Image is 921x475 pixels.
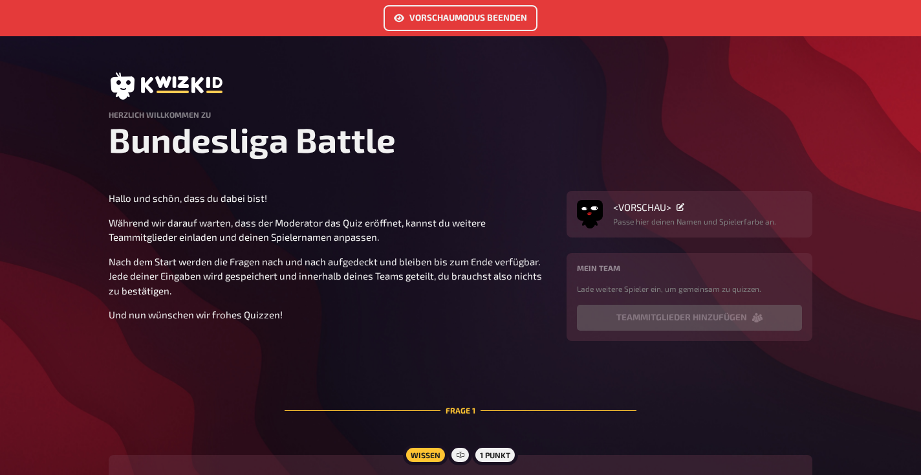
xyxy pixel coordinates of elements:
p: Und nun wünschen wir frohes Quizzen! [109,307,551,322]
div: Frage 1 [285,373,636,447]
div: Wissen [403,445,448,465]
h4: Herzlich Willkommen zu [109,110,812,119]
a: Vorschaumodus beenden [384,5,537,31]
p: Passe hier deinen Namen und Spielerfarbe an. [613,215,776,227]
h1: Bundesliga Battle [109,119,812,160]
div: 1 Punkt [472,445,518,465]
button: Teammitglieder hinzufügen [577,305,802,331]
p: Hallo und schön, dass du dabei bist! [109,191,551,206]
p: Lade weitere Spieler ein, um gemeinsam zu quizzen. [577,283,802,294]
button: Avatar [577,201,603,227]
img: Avatar [577,197,603,223]
p: Während wir darauf warten, dass der Moderator das Quiz eröffnet, kannst du weitere Teammitglieder... [109,215,551,245]
span: <VORSCHAU> [613,201,671,213]
h4: Mein Team [577,263,802,272]
p: Nach dem Start werden die Fragen nach und nach aufgedeckt und bleiben bis zum Ende verfügbar. Jed... [109,254,551,298]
